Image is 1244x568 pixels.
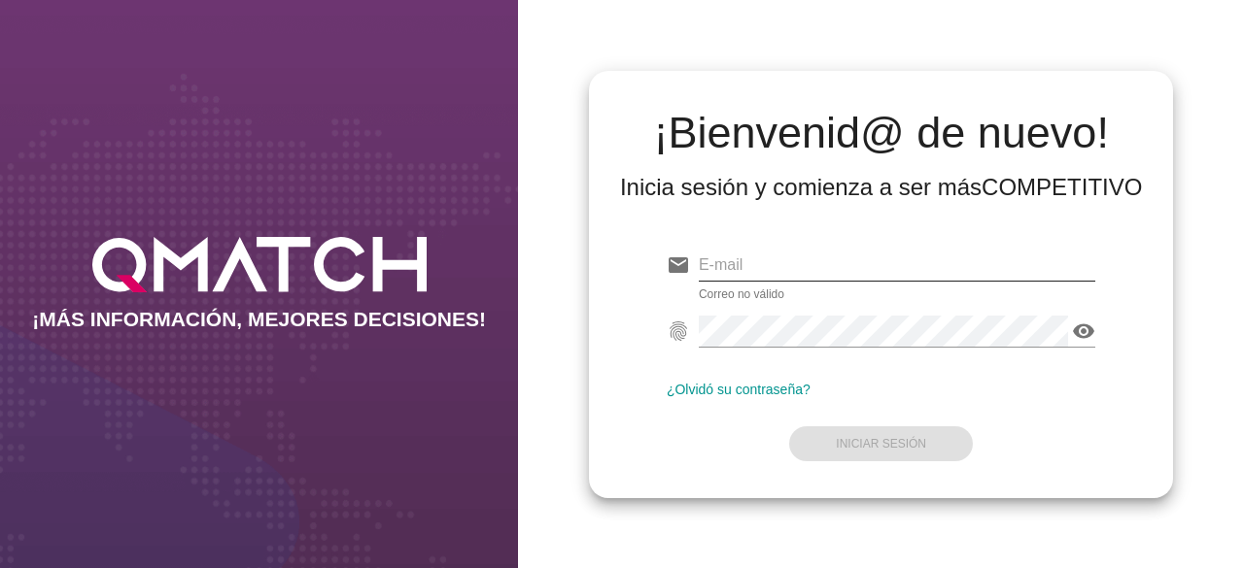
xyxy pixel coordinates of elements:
[667,253,690,277] i: email
[667,319,690,343] i: fingerprint
[699,288,1096,300] div: Correo no válido
[620,172,1143,203] div: Inicia sesión y comienza a ser más
[32,308,486,331] h2: ¡MÁS INFORMACIÓN, MEJORES DECISIONES!
[620,110,1143,156] h2: ¡Bienvenid@ de nuevo!
[1072,319,1095,343] i: visibility
[667,382,811,397] a: ¿Olvidó su contraseña?
[699,250,1096,281] input: E-mail
[982,174,1142,200] strong: COMPETITIVO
